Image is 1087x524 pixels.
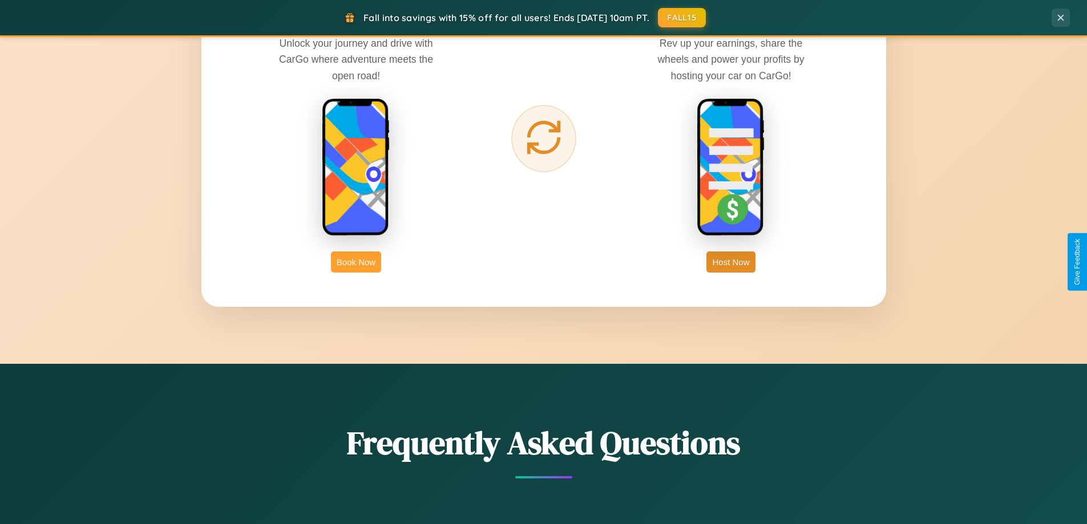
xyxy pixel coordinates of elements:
img: host phone [697,98,765,237]
button: Host Now [706,251,755,273]
div: Give Feedback [1073,239,1081,285]
h2: Frequently Asked Questions [201,421,886,465]
p: Rev up your earnings, share the wheels and power your profits by hosting your car on CarGo! [645,35,817,83]
button: Book Now [331,251,381,273]
p: Unlock your journey and drive with CarGo where adventure meets the open road! [270,35,442,83]
span: Fall into savings with 15% off for all users! Ends [DATE] 10am PT. [363,12,649,23]
button: FALL15 [658,8,706,27]
img: rent phone [322,98,390,237]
